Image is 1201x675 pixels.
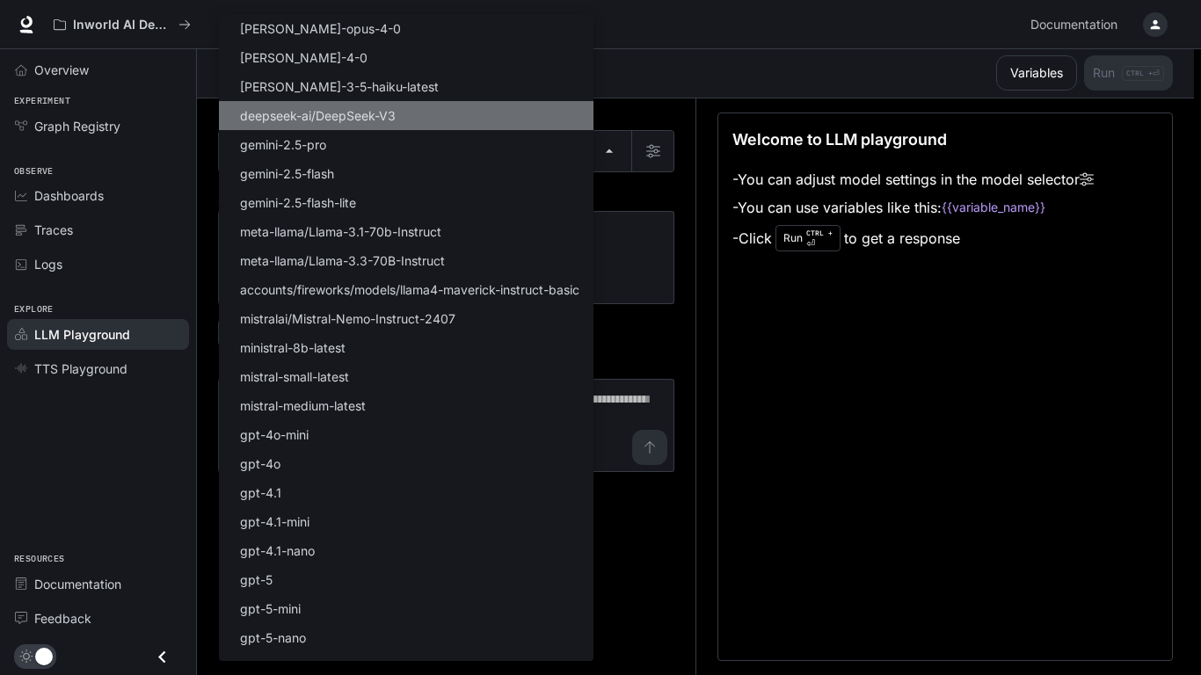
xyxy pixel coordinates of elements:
[240,425,309,444] p: gpt-4o-mini
[240,106,396,125] p: deepseek-ai/DeepSeek-V3
[240,251,445,270] p: meta-llama/Llama-3.3-70B-Instruct
[240,222,441,241] p: meta-llama/Llama-3.1-70b-Instruct
[240,512,309,531] p: gpt-4.1-mini
[240,541,315,560] p: gpt-4.1-nano
[240,280,579,299] p: accounts/fireworks/models/llama4-maverick-instruct-basic
[240,338,346,357] p: ministral-8b-latest
[240,48,368,67] p: [PERSON_NAME]-4-0
[240,628,306,647] p: gpt-5-nano
[240,19,401,38] p: [PERSON_NAME]-opus-4-0
[240,135,326,154] p: gemini-2.5-pro
[240,454,280,473] p: gpt-4o
[240,599,301,618] p: gpt-5-mini
[240,193,356,212] p: gemini-2.5-flash-lite
[240,396,366,415] p: mistral-medium-latest
[240,483,281,502] p: gpt-4.1
[240,570,273,589] p: gpt-5
[240,367,349,386] p: mistral-small-latest
[240,77,439,96] p: [PERSON_NAME]-3-5-haiku-latest
[240,309,455,328] p: mistralai/Mistral-Nemo-Instruct-2407
[240,164,334,183] p: gemini-2.5-flash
